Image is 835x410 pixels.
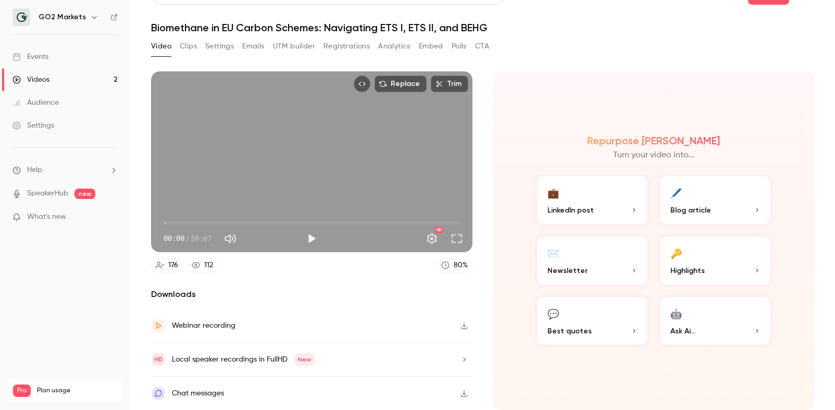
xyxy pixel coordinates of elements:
a: 112 [187,258,218,272]
a: 80% [437,258,472,272]
h2: Repurpose [PERSON_NAME] [587,134,720,147]
button: Embed [419,38,443,55]
div: Events [13,52,48,62]
span: New [294,353,315,366]
a: 176 [151,258,183,272]
div: Videos [13,74,49,85]
button: Play [301,228,322,249]
button: 🤖Ask Ai... [658,295,772,347]
div: HD [435,227,443,233]
button: Analytics [378,38,410,55]
span: Highlights [670,265,705,276]
button: Mute [220,228,241,249]
span: Help [27,165,42,176]
button: Clips [180,38,197,55]
button: UTM builder [273,38,315,55]
div: Audience [13,97,59,108]
div: 🤖 [670,305,682,321]
span: Plan usage [37,387,117,395]
div: Chat messages [172,387,224,400]
button: 💬Best quotes [535,295,650,347]
div: 💬 [547,305,559,321]
h2: Downloads [151,288,472,301]
span: Best quotes [547,326,592,337]
span: / [185,233,190,244]
button: Full screen [446,228,467,249]
button: 🔑Highlights [658,234,772,287]
button: Video [151,38,171,55]
button: Emails [242,38,264,55]
button: Registrations [323,38,370,55]
div: 🖊️ [670,184,682,201]
div: 💼 [547,184,559,201]
span: Ask Ai... [670,326,695,337]
div: ✉️ [547,245,559,261]
button: Trim [431,76,468,92]
span: Pro [13,384,31,397]
iframe: Noticeable Trigger [105,213,118,222]
div: Webinar recording [172,319,235,332]
button: 💼LinkedIn post [535,174,650,226]
span: new [74,189,95,199]
button: Embed video [354,76,370,92]
span: LinkedIn post [547,205,594,216]
button: Polls [452,38,467,55]
div: Settings [13,120,54,131]
button: Settings [205,38,234,55]
p: Turn your video into... [613,149,694,161]
div: 176 [168,260,178,271]
div: 80 % [454,260,468,271]
span: 00:00 [164,233,184,244]
div: Local speaker recordings in FullHD [172,353,315,366]
span: What's new [27,212,66,222]
a: SpeakerHub [27,188,68,199]
h1: Biomethane in EU Carbon Schemes: Navigating ETS I, ETS II, and BEHG [151,21,814,34]
button: Replace [375,76,427,92]
h6: GO2 Markets [39,12,86,22]
div: 🔑 [670,245,682,261]
li: help-dropdown-opener [13,165,118,176]
span: Blog article [670,205,711,216]
span: 59:07 [191,233,211,244]
button: 🖊️Blog article [658,174,772,226]
div: 00:00 [164,233,211,244]
button: Settings [421,228,442,249]
button: CTA [475,38,489,55]
div: 112 [204,260,213,271]
img: GO2 Markets [13,9,30,26]
span: Newsletter [547,265,588,276]
button: ✉️Newsletter [535,234,650,287]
